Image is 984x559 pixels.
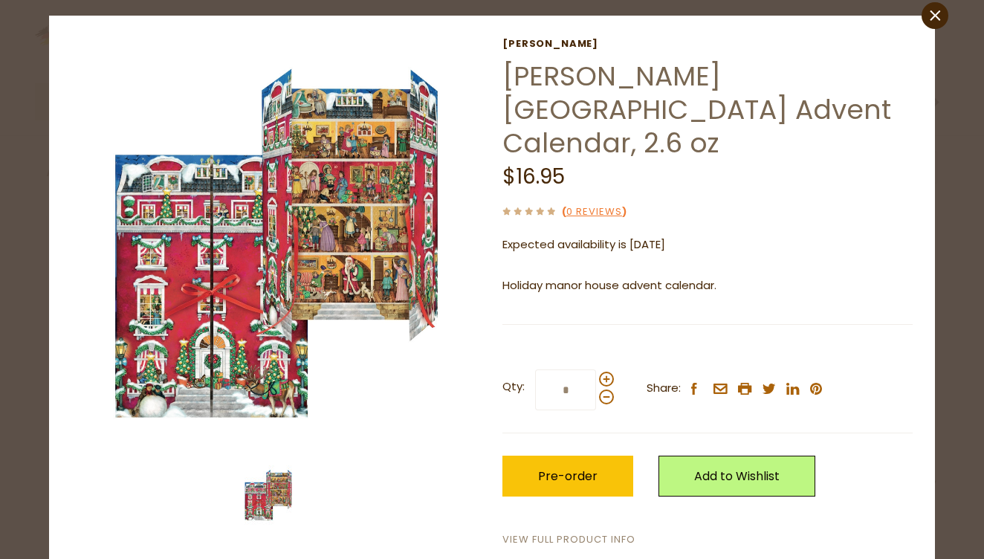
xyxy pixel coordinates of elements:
[502,456,633,497] button: Pre-order
[647,379,681,398] span: Share:
[71,38,482,448] img: Windel Manor House Advent Calendar
[502,378,525,396] strong: Qty:
[502,532,635,548] a: View Full Product Info
[535,369,596,410] input: Qty:
[562,204,627,219] span: ( )
[502,57,891,162] a: [PERSON_NAME][GEOGRAPHIC_DATA] Advent Calendar, 2.6 oz
[502,236,912,254] p: Expected availability is [DATE]
[239,465,298,525] img: Windel Manor House Advent Calendar
[502,38,912,50] a: [PERSON_NAME]
[658,456,815,497] a: Add to Wishlist
[538,468,598,485] span: Pre-order
[502,277,912,295] p: Holiday manor house advent calendar.
[566,204,622,220] a: 0 Reviews
[502,162,565,191] span: $16.95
